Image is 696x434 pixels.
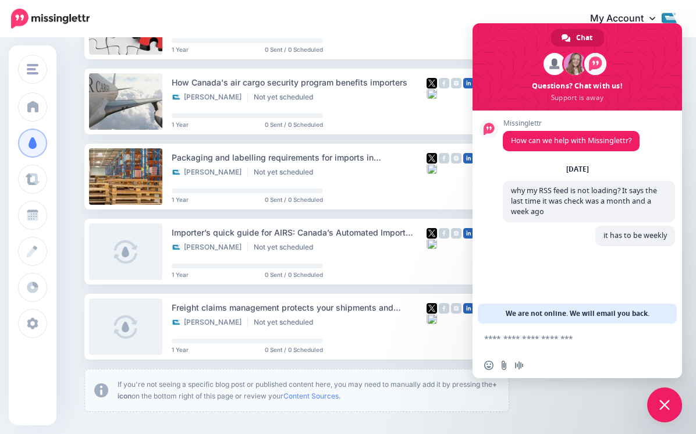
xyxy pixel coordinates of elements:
a: Content Sources [283,392,339,400]
b: + icon [118,380,497,400]
span: 1 Year [172,272,189,278]
img: Missinglettr [11,9,90,29]
span: Chat [576,29,592,47]
a: My Account [578,5,679,33]
span: 1 Year [172,197,189,202]
img: linkedin-square.png [463,153,474,163]
li: [PERSON_NAME] [172,168,248,177]
img: twitter-square.png [427,303,437,314]
img: instagram-grey-square.png [451,153,461,163]
img: linkedin-square.png [463,228,474,239]
span: 0 Sent / 0 Scheduled [265,197,323,202]
img: instagram-grey-square.png [451,228,461,239]
span: Send a file [499,361,509,370]
img: instagram-grey-square.png [451,303,461,314]
span: 0 Sent / 0 Scheduled [265,347,323,353]
span: 1 Year [172,47,189,52]
li: Not yet scheduled [254,318,319,327]
div: How Canada's air cargo security program benefits importers [172,76,427,89]
li: [PERSON_NAME] [172,318,248,327]
img: instagram-grey-square.png [451,78,461,88]
li: Not yet scheduled [254,243,319,252]
img: bluesky-grey-square.png [427,163,437,174]
img: linkedin-square.png [463,78,474,88]
span: it has to be weekly [603,230,667,240]
img: linkedin-square.png [463,303,474,314]
li: [PERSON_NAME] [172,243,248,252]
span: 1 Year [172,347,189,353]
span: 1 Year [172,122,189,127]
textarea: Compose your message... [484,333,645,344]
img: facebook-grey-square.png [439,303,449,314]
li: Not yet scheduled [254,168,319,177]
div: Freight claims management protects your shipments and minimizes loss [172,301,427,314]
div: Chat [551,29,604,47]
img: bluesky-grey-square.png [427,239,437,249]
img: twitter-square.png [427,153,437,163]
img: menu.png [27,64,38,74]
div: Packaging and labelling requirements for imports in [GEOGRAPHIC_DATA] [172,151,427,164]
div: Close chat [647,387,682,422]
img: bluesky-grey-square.png [427,88,437,99]
div: Importer’s quick guide for AIRS: Canada’s Automated Import Reference System (AIRS) [172,226,427,239]
img: facebook-grey-square.png [439,78,449,88]
img: info-circle-grey.png [94,383,108,397]
span: 0 Sent / 0 Scheduled [265,122,323,127]
span: Audio message [514,361,524,370]
img: twitter-square.png [427,228,437,239]
span: 0 Sent / 0 Scheduled [265,47,323,52]
img: twitter-square.png [427,78,437,88]
span: Missinglettr [503,119,640,127]
img: bluesky-grey-square.png [427,314,437,324]
img: facebook-grey-square.png [439,153,449,163]
span: why my RSS feed is not loading? It says the last time it was check was a month and a week ago [511,186,657,216]
span: We are not online. We will email you back. [506,304,649,323]
span: How can we help with Missinglettr? [511,136,631,145]
span: 0 Sent / 0 Scheduled [265,272,323,278]
li: Not yet scheduled [254,93,319,102]
li: [PERSON_NAME] [172,93,248,102]
p: If you're not seeing a specific blog post or published content here, you may need to manually add... [118,379,499,402]
img: facebook-grey-square.png [439,228,449,239]
span: Insert an emoji [484,361,493,370]
div: [DATE] [566,166,589,173]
